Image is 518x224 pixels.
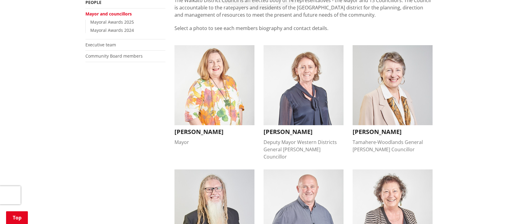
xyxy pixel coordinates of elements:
div: Mayor [174,139,254,146]
h3: [PERSON_NAME] [353,128,433,135]
div: Tamahere-Woodlands General [PERSON_NAME] Councillor [353,139,433,153]
button: Carolyn Eyre [PERSON_NAME] Deputy Mayor Western Districts General [PERSON_NAME] Councillor [264,45,344,160]
a: Mayoral Awards 2025 [90,19,134,25]
a: Mayoral Awards 2024 [90,27,134,33]
button: Jacqui Church [PERSON_NAME] Mayor [174,45,254,146]
iframe: Messenger Launcher [490,199,512,220]
h3: [PERSON_NAME] [264,128,344,135]
img: Jacqui Church [174,45,254,125]
button: Crystal Beavis [PERSON_NAME] Tamahere-Woodlands General [PERSON_NAME] Councillor [353,45,433,153]
img: Carolyn Eyre [264,45,344,125]
div: Deputy Mayor Western Districts General [PERSON_NAME] Councillor [264,139,344,160]
img: Crystal Beavis [353,45,433,125]
a: Top [6,211,28,224]
a: Executive team [85,42,116,48]
h3: [PERSON_NAME] [174,128,254,135]
a: Mayor and councillors [85,11,132,17]
p: Select a photo to see each members biography and contact details. [174,25,433,39]
a: Community Board members [85,53,143,59]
